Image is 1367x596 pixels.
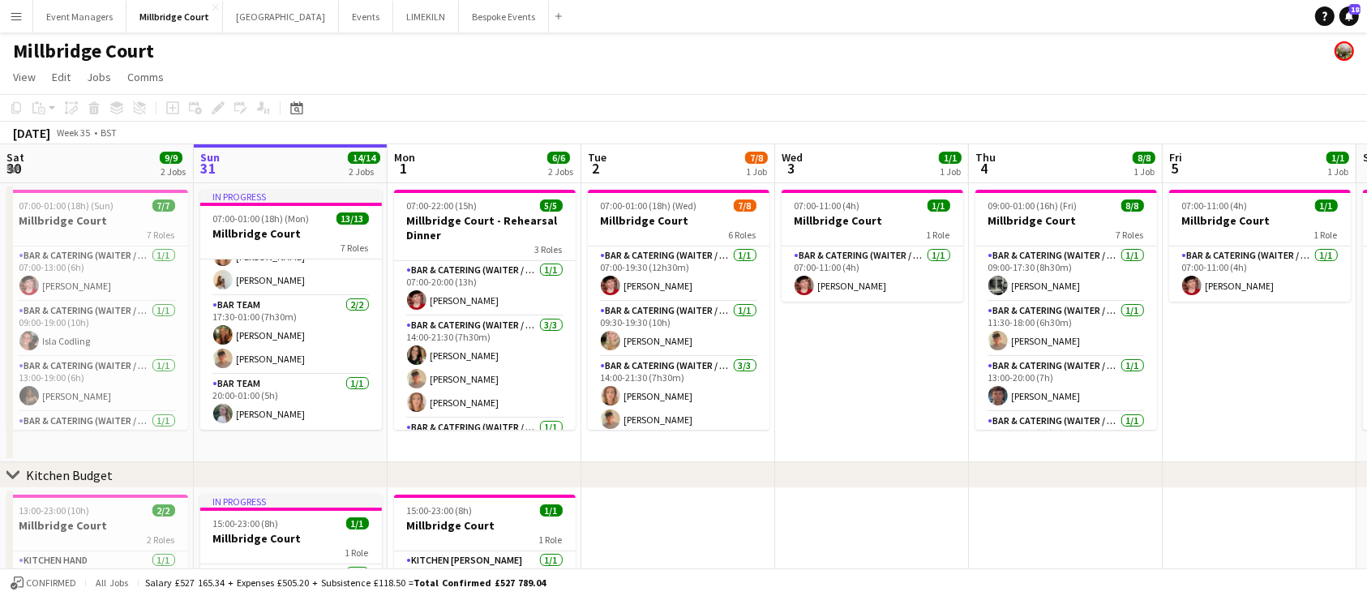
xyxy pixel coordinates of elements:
div: 1 Job [1327,165,1348,178]
h3: Millbridge Court [394,518,576,533]
span: Sat [6,150,24,165]
span: 1 Role [539,534,563,546]
span: 5/5 [540,199,563,212]
span: 13:00-23:00 (10h) [19,504,90,517]
h3: Millbridge Court [588,213,769,228]
span: 1/1 [540,504,563,517]
span: 7/8 [734,199,756,212]
span: Comms [127,70,164,84]
button: [GEOGRAPHIC_DATA] [223,1,339,32]
app-job-card: 09:00-01:00 (16h) (Fri)8/8Millbridge Court7 RolesBar & Catering (Waiter / waitress)1/109:00-17:30... [975,190,1157,430]
span: Mon [394,150,415,165]
span: 2 Roles [148,534,175,546]
app-card-role: Bar & Catering (Waiter / waitress)1/1 [394,418,576,474]
app-card-role: Bar & Catering (Waiter / waitress)1/107:00-13:00 (6h)[PERSON_NAME] [6,247,188,302]
h3: Millbridge Court [200,531,382,546]
span: 3 Roles [535,243,563,255]
button: Event Managers [33,1,126,32]
div: 07:00-22:00 (15h)5/5Millbridge Court - Rehearsal Dinner3 RolesBar & Catering (Waiter / waitress)1... [394,190,576,430]
app-card-role: Bar & Catering (Waiter / waitress)1/113:00-20:00 (7h)[PERSON_NAME] [975,357,1157,412]
div: 1 Job [746,165,767,178]
span: Week 35 [54,126,94,139]
span: 07:00-01:00 (18h) (Mon) [213,212,310,225]
span: 3 [779,159,803,178]
span: 07:00-11:00 (4h) [1182,199,1248,212]
span: Total Confirmed £527 789.04 [414,577,546,589]
h1: Millbridge Court [13,39,154,63]
span: 30 [4,159,24,178]
h3: Millbridge Court [200,226,382,241]
div: 07:00-11:00 (4h)1/1Millbridge Court1 RoleBar & Catering (Waiter / waitress)1/107:00-11:00 (4h)[PE... [782,190,963,302]
span: 7/8 [745,152,768,164]
button: Events [339,1,393,32]
span: 14/14 [348,152,380,164]
span: Thu [975,150,996,165]
span: 07:00-01:00 (18h) (Sun) [19,199,114,212]
span: Tue [588,150,606,165]
span: 1 [392,159,415,178]
span: 1/1 [1315,199,1338,212]
span: Wed [782,150,803,165]
div: [DATE] [13,125,50,141]
span: 1/1 [928,199,950,212]
span: 15:00-23:00 (8h) [407,504,473,517]
span: 1/1 [1326,152,1349,164]
app-card-role: Bar & Catering (Waiter / waitress)1/113:00-19:00 (6h)[PERSON_NAME] [6,357,188,412]
span: 5 [1167,159,1182,178]
a: Edit [45,66,77,88]
div: In progress [200,495,382,508]
span: 4 [973,159,996,178]
span: 7/7 [152,199,175,212]
h3: Millbridge Court [6,213,188,228]
div: Kitchen Budget [26,467,113,483]
app-job-card: 07:00-11:00 (4h)1/1Millbridge Court1 RoleBar & Catering (Waiter / waitress)1/107:00-11:00 (4h)[PE... [1169,190,1351,302]
span: 1 Role [345,547,369,559]
h3: Millbridge Court [782,213,963,228]
span: 2 [585,159,606,178]
h3: Millbridge Court [1169,213,1351,228]
span: Sun [200,150,220,165]
span: 7 Roles [341,242,369,254]
span: 09:00-01:00 (16h) (Fri) [988,199,1078,212]
app-card-role: Bar & Catering (Waiter / waitress)1/109:00-19:00 (10h)Isla Codling [6,302,188,357]
span: 6/6 [547,152,570,164]
app-card-role: Bar & Catering (Waiter / waitress)1/111:30-18:00 (6h30m)[PERSON_NAME] [975,302,1157,357]
a: 18 [1339,6,1359,26]
span: 9/9 [160,152,182,164]
span: Confirmed [26,577,76,589]
span: 8/8 [1121,199,1144,212]
div: 1 Job [940,165,961,178]
app-card-role: Bar & Catering (Waiter / waitress)3/314:00-21:30 (7h30m)[PERSON_NAME][PERSON_NAME] [588,357,769,459]
app-job-card: In progress07:00-01:00 (18h) (Mon)13/13Millbridge Court7 Roles17:30-23:30 (6h)[PERSON_NAME][PERSO... [200,190,382,430]
span: 8/8 [1133,152,1155,164]
app-card-role: Bar & Catering (Waiter / waitress)1/114:00-21:30 (7h30m) [6,412,188,467]
span: Fri [1169,150,1182,165]
span: 1 Role [1314,229,1338,241]
app-card-role: Bar & Catering (Waiter / waitress)1/113:00-22:00 (9h) [975,412,1157,467]
span: All jobs [92,577,131,589]
app-card-role: Bar & Catering (Waiter / waitress)1/109:00-17:30 (8h30m)[PERSON_NAME] [975,247,1157,302]
span: 2/2 [152,504,175,517]
a: View [6,66,42,88]
span: 07:00-11:00 (4h) [795,199,860,212]
button: Bespoke Events [459,1,549,32]
button: Millbridge Court [126,1,223,32]
span: View [13,70,36,84]
button: LIMEKILN [393,1,459,32]
app-job-card: 07:00-01:00 (18h) (Sun)7/7Millbridge Court7 RolesBar & Catering (Waiter / waitress)1/107:00-13:00... [6,190,188,430]
app-card-role: Bar & Catering (Waiter / waitress)1/107:00-19:30 (12h30m)[PERSON_NAME] [588,247,769,302]
span: 07:00-01:00 (18h) (Wed) [601,199,697,212]
span: 07:00-22:00 (15h) [407,199,478,212]
app-job-card: 07:00-01:00 (18h) (Wed)7/8Millbridge Court6 RolesBar & Catering (Waiter / waitress)1/107:00-19:30... [588,190,769,430]
a: Jobs [80,66,118,88]
app-card-role: Bar & Catering (Waiter / waitress)1/107:00-20:00 (13h)[PERSON_NAME] [394,261,576,316]
app-card-role: Bar Team2/217:30-01:00 (7h30m)[PERSON_NAME][PERSON_NAME] [200,296,382,375]
span: 1 Role [927,229,950,241]
span: Edit [52,70,71,84]
span: 13/13 [336,212,369,225]
app-card-role: Bar & Catering (Waiter / waitress)1/107:00-11:00 (4h)[PERSON_NAME] [1169,247,1351,302]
